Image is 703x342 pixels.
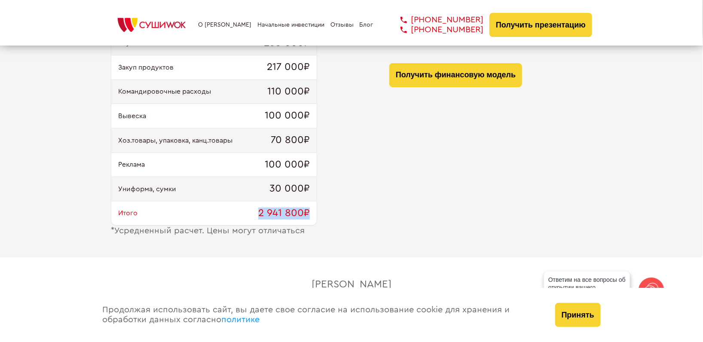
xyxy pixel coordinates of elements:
div: Усредненный расчет. Цены могут отличаться [111,226,317,236]
div: Ответим на все вопросы об открытии вашего [PERSON_NAME]! [544,272,630,303]
img: СУШИWOK [111,15,193,34]
a: Отзывы [330,21,354,28]
span: 100 000₽ [265,110,310,122]
a: О [PERSON_NAME] [198,21,251,28]
span: 110 000₽ [267,86,310,98]
span: 30 000₽ [269,183,310,195]
button: Получить финансовую модель [389,63,522,87]
a: Блог [359,21,373,28]
a: [PHONE_NUMBER] [388,15,484,25]
span: Командировочные расходы [118,88,211,95]
span: Реклама [118,161,145,168]
a: политике [221,315,260,324]
span: Униформа, сумки [118,185,176,193]
span: 100 000₽ [265,159,310,171]
span: 217 000₽ [267,61,310,73]
div: Продолжая использовать сайт, вы даете свое согласие на использование cookie для хранения и обрабо... [94,288,547,342]
a: [PHONE_NUMBER] [388,25,484,35]
span: Хоз.товары, упаковка, канц.товары [118,137,232,144]
button: Получить презентацию [489,13,592,37]
span: Закуп продуктов [118,64,174,71]
span: 2 941 800₽ [258,208,310,220]
span: Итого [118,209,138,217]
span: 70 800₽ [271,134,310,147]
span: Вывеска [118,112,146,120]
a: Начальные инвестиции [257,21,325,28]
button: Принять [555,303,601,327]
